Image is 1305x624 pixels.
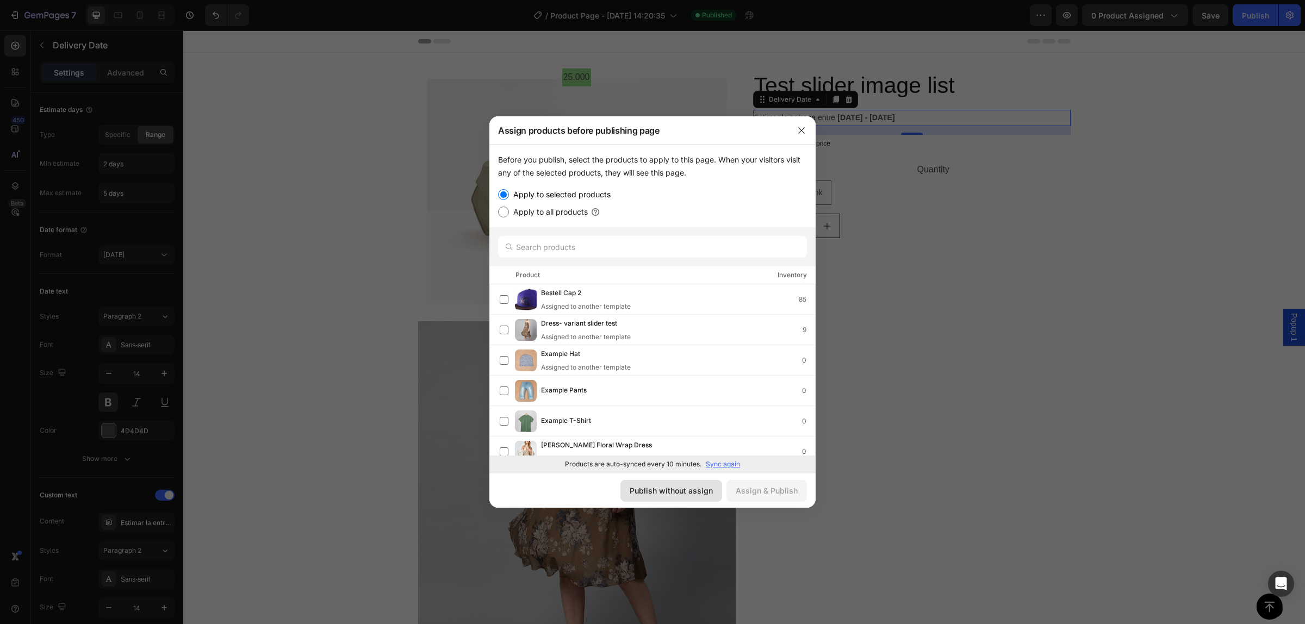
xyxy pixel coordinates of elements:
[380,39,407,55] p: 25.000
[583,64,630,74] div: Delivery Date
[583,223,608,239] p: Button
[803,325,815,335] div: 9
[541,363,631,372] div: Assigned to another template
[541,288,581,299] span: Bestell Cap 2
[802,385,815,396] div: 0
[570,130,619,146] legend: Color: Brown
[736,485,798,496] div: Assign & Publish
[489,145,816,473] div: />
[571,83,652,91] span: Estimar la entrega entre
[489,116,787,145] div: Assign products before publishing page
[515,350,537,371] img: product-img
[624,158,639,166] span: Pink
[778,270,807,280] div: Inventory
[802,416,815,427] div: 0
[509,205,588,219] label: Apply to all products
[541,415,591,427] span: Example T-Shirt
[509,188,611,201] label: Apply to selected products
[541,332,635,342] div: Assigned to another template
[515,380,537,402] img: product-img
[565,459,701,469] p: Products are auto-synced every 10 minutes.
[498,153,807,179] div: Before you publish, select the products to apply to this page. When your visitors visit any of th...
[654,83,711,91] span: [DATE] - [DATE]
[620,480,722,502] button: Publish without assign
[580,158,601,166] span: Brown
[515,289,537,310] img: product-img
[802,446,815,457] div: 0
[570,104,587,122] div: 65₫
[541,348,580,360] span: Example Hat
[595,110,647,116] p: No compare price
[802,355,815,366] div: 0
[379,38,408,56] div: Rich Text Editor. Editing area: main
[632,184,656,207] button: increment
[706,459,740,469] p: Sync again
[570,40,887,71] h2: Test slider image list
[570,216,621,245] button: <p>Button</p>
[541,440,652,452] span: [PERSON_NAME] Floral Wrap Dress
[630,485,713,496] div: Publish without assign
[733,130,887,148] div: Quantity
[515,270,540,280] div: Product
[498,236,807,258] input: Search products
[1105,283,1116,311] span: Popup 1
[726,480,807,502] button: Assign & Publish
[244,48,544,273] img: image_demo.jpg
[595,184,632,207] input: quantity
[541,385,587,397] span: Example Pants
[515,441,537,463] img: product-img
[1268,571,1294,597] div: Open Intercom Messenger
[541,318,617,330] span: Dress- variant slider test
[799,294,815,305] div: 85
[570,184,595,207] button: decrement
[541,454,669,464] div: Assigned to another template
[515,410,537,432] img: product-img
[541,302,631,311] div: Assigned to another template
[515,319,537,341] img: product-img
